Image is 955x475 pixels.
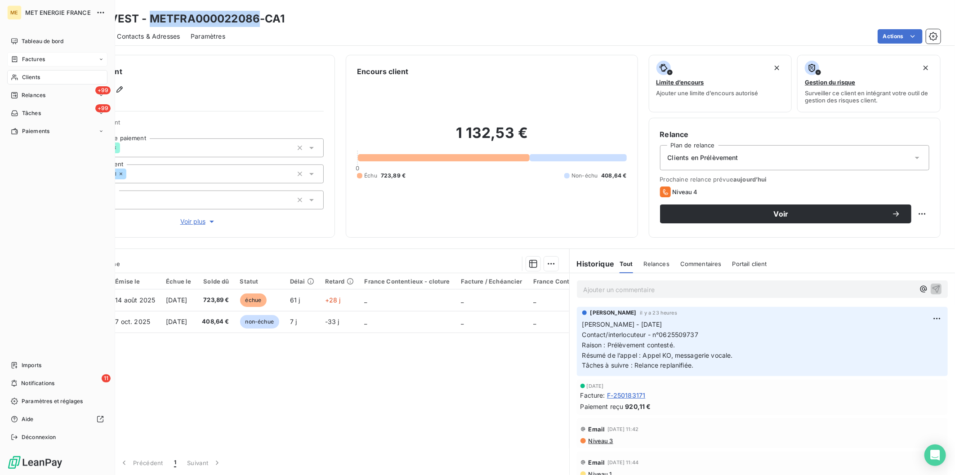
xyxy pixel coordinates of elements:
[381,172,406,180] span: 723,89 €
[571,172,598,180] span: Non-échu
[805,79,855,86] span: Gestion du risque
[620,260,633,267] span: Tout
[202,317,229,326] span: 408,64 €
[660,129,929,140] h6: Relance
[95,104,111,112] span: +99
[582,320,662,328] span: [PERSON_NAME] - [DATE]
[202,296,229,305] span: 723,89 €
[625,402,651,411] span: 920,11 €
[582,331,698,338] span: Contact/interlocuteur - n°0625509737
[671,210,892,218] span: Voir
[461,278,522,285] div: Facture / Echéancier
[580,402,624,411] span: Paiement reçu
[72,119,324,131] span: Propriétés Client
[180,217,216,226] span: Voir plus
[357,66,408,77] h6: Encours client
[582,361,694,369] span: Tâches à suivre : Relance replanifiée.
[660,176,929,183] span: Prochaine relance prévue
[580,391,605,400] span: Facture :
[22,397,83,405] span: Paramètres et réglages
[22,109,41,117] span: Tâches
[601,172,626,180] span: 408,64 €
[22,433,56,441] span: Déconnexion
[79,11,285,27] h3: LM INVEST - METFRA000022086-CA1
[22,127,49,135] span: Paiements
[166,278,191,285] div: Échue le
[95,86,111,94] span: +99
[924,444,946,466] div: Open Intercom Messenger
[120,144,127,152] input: Ajouter une valeur
[365,296,367,304] span: _
[365,278,450,285] div: France Contentieux - cloture
[22,55,45,63] span: Factures
[115,278,155,285] div: Émise le
[590,309,637,317] span: [PERSON_NAME]
[733,176,767,183] span: aujourd’hui
[656,89,759,97] span: Ajouter une limite d’encours autorisé
[169,453,182,472] button: 1
[356,164,359,172] span: 0
[570,258,615,269] h6: Historique
[325,318,339,325] span: -33 j
[640,310,677,315] span: il y a 23 heures
[656,79,704,86] span: Limite d’encours
[191,32,225,41] span: Paramètres
[680,260,722,267] span: Commentaires
[607,391,646,400] span: F-250183171
[649,55,792,112] button: Limite d’encoursAjouter une limite d’encours autorisé
[22,361,41,369] span: Imports
[582,341,675,349] span: Raison : Prélèvement contesté.
[290,318,297,325] span: 7 j
[673,188,698,195] span: Niveau 4
[325,278,354,285] div: Retard
[588,437,613,444] span: Niveau 3
[21,379,54,387] span: Notifications
[365,318,367,325] span: _
[7,5,22,20] div: ME
[325,296,341,304] span: +28 j
[7,455,63,470] img: Logo LeanPay
[54,66,324,77] h6: Informations client
[166,318,187,325] span: [DATE]
[25,9,91,16] span: MET ENERGIE FRANCE
[357,124,626,151] h2: 1 132,53 €
[461,296,464,304] span: _
[587,383,604,389] span: [DATE]
[72,217,324,226] button: Voir plus
[607,460,638,465] span: [DATE] 11:44
[115,296,155,304] span: 14 août 2025
[461,318,464,325] span: _
[126,170,134,178] input: Ajouter une valeur
[115,318,150,325] span: 7 oct. 2025
[797,55,941,112] button: Gestion du risqueSurveiller ce client en intégrant votre outil de gestion des risques client.
[589,426,605,433] span: Email
[660,204,911,223] button: Voir
[533,318,536,325] span: _
[290,296,300,304] span: 61 j
[668,153,738,162] span: Clients en Prélèvement
[114,453,169,472] button: Précédent
[240,315,279,329] span: non-échue
[22,37,63,45] span: Tableau de bord
[22,415,34,423] span: Aide
[878,29,923,44] button: Actions
[533,296,536,304] span: _
[7,412,107,426] a: Aide
[290,278,314,285] div: Délai
[582,351,733,359] span: Résumé de l’appel : Appel KO, messagerie vocale.
[589,459,605,466] span: Email
[364,172,377,180] span: Échu
[166,296,187,304] span: [DATE]
[22,91,45,99] span: Relances
[182,453,227,472] button: Suivant
[22,73,40,81] span: Clients
[117,32,180,41] span: Contacts & Adresses
[607,426,638,432] span: [DATE] 11:42
[240,293,267,307] span: échue
[533,278,627,285] div: France Contentieux - ouverture
[202,278,229,285] div: Solde dû
[732,260,767,267] span: Portail client
[174,458,176,467] span: 1
[644,260,669,267] span: Relances
[240,278,279,285] div: Statut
